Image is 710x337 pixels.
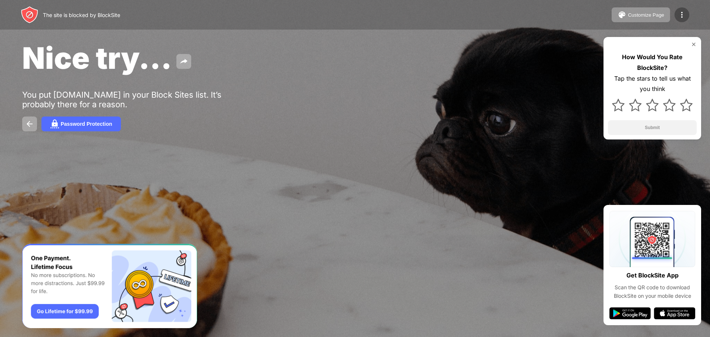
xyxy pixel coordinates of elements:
[618,10,626,19] img: pallet.svg
[50,119,59,128] img: password.svg
[179,57,188,66] img: share.svg
[628,12,664,18] div: Customize Page
[629,99,642,111] img: star.svg
[21,6,38,24] img: header-logo.svg
[608,120,697,135] button: Submit
[663,99,676,111] img: star.svg
[691,41,697,47] img: rate-us-close.svg
[22,244,197,328] iframe: Banner
[608,52,697,73] div: How Would You Rate BlockSite?
[25,119,34,128] img: back.svg
[654,307,695,319] img: app-store.svg
[677,10,686,19] img: menu-icon.svg
[609,283,695,300] div: Scan the QR code to download BlockSite on your mobile device
[612,7,670,22] button: Customize Page
[609,307,651,319] img: google-play.svg
[61,121,112,127] div: Password Protection
[626,270,679,281] div: Get BlockSite App
[680,99,693,111] img: star.svg
[22,40,172,76] span: Nice try...
[646,99,659,111] img: star.svg
[22,90,251,109] div: You put [DOMAIN_NAME] in your Block Sites list. It’s probably there for a reason.
[609,211,695,267] img: qrcode.svg
[608,73,697,95] div: Tap the stars to tell us what you think
[43,12,120,18] div: The site is blocked by BlockSite
[612,99,625,111] img: star.svg
[41,117,121,131] button: Password Protection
